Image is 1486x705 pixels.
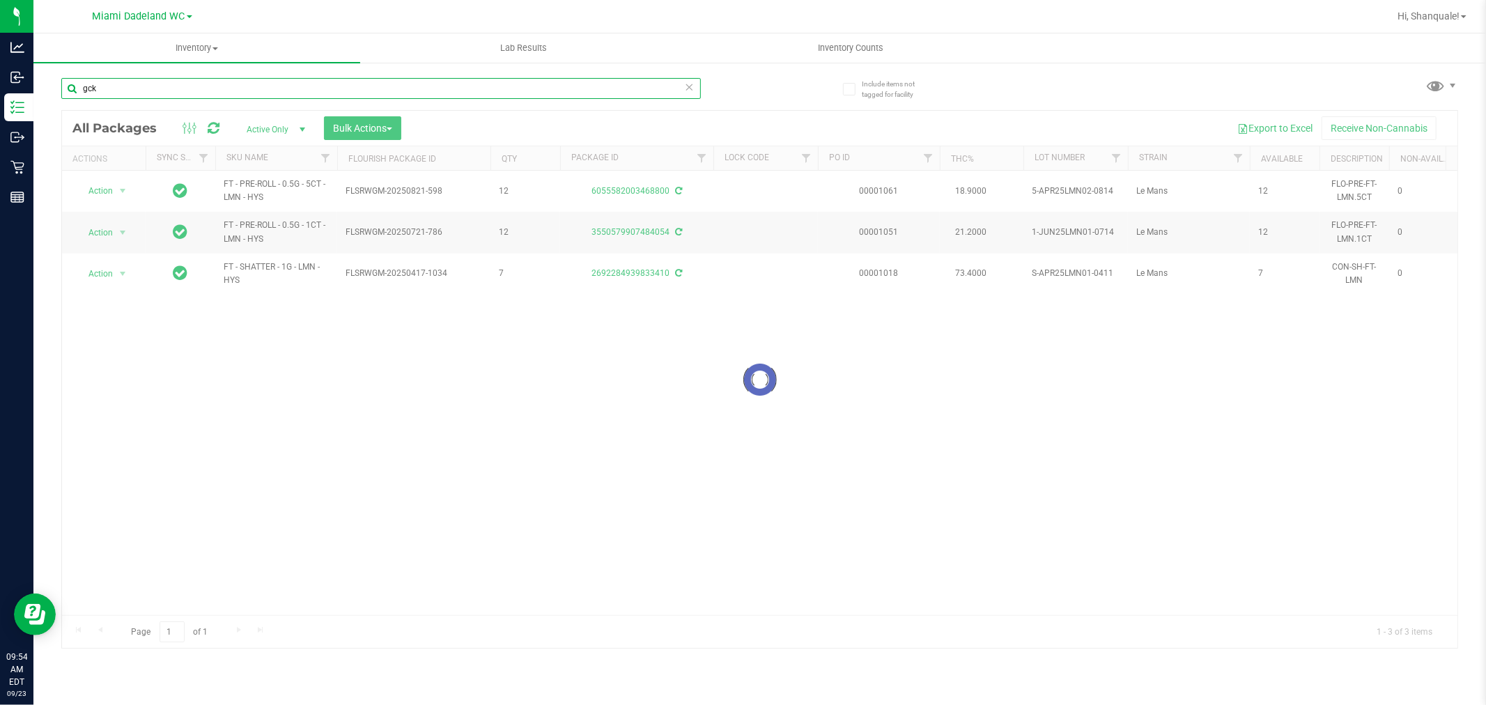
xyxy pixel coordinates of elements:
[33,33,360,63] a: Inventory
[14,594,56,635] iframe: Resource center
[10,40,24,54] inline-svg: Analytics
[10,70,24,84] inline-svg: Inbound
[1398,10,1460,22] span: Hi, Shanquale!
[33,42,360,54] span: Inventory
[10,100,24,114] inline-svg: Inventory
[10,160,24,174] inline-svg: Retail
[685,78,695,96] span: Clear
[799,42,902,54] span: Inventory Counts
[10,190,24,204] inline-svg: Reports
[6,688,27,699] p: 09/23
[93,10,185,22] span: Miami Dadeland WC
[687,33,1014,63] a: Inventory Counts
[481,42,566,54] span: Lab Results
[10,130,24,144] inline-svg: Outbound
[61,78,701,99] input: Search Package ID, Item Name, SKU, Lot or Part Number...
[6,651,27,688] p: 09:54 AM EDT
[862,79,931,100] span: Include items not tagged for facility
[360,33,687,63] a: Lab Results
